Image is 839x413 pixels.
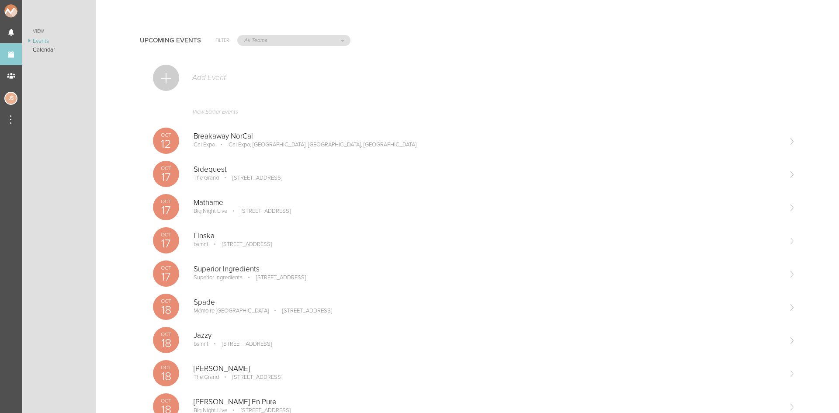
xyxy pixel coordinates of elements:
a: Events [22,37,96,45]
a: View Earlier Events [153,104,795,124]
p: Jazzy [194,331,781,340]
p: 18 [153,304,179,316]
p: Superior Ingredients [194,265,781,274]
p: bsmnt [194,241,208,248]
a: View [22,26,96,37]
p: [STREET_ADDRESS] [229,208,291,215]
p: Oct [153,332,179,337]
p: Spade [194,298,781,307]
p: Cal Expo, [GEOGRAPHIC_DATA], [GEOGRAPHIC_DATA], [GEOGRAPHIC_DATA] [216,141,416,148]
p: Superior Ingredients [194,274,243,281]
p: Oct [153,365,179,370]
p: Breakaway NorCal [194,132,781,141]
p: [STREET_ADDRESS] [270,307,332,314]
p: [PERSON_NAME] [194,364,781,373]
p: Linska [194,232,781,240]
p: [STREET_ADDRESS] [210,340,272,347]
p: The Grand [194,374,219,381]
p: 17 [153,271,179,283]
p: [STREET_ADDRESS] [220,174,282,181]
p: 17 [153,171,179,183]
img: NOMAD [4,4,54,17]
p: [STREET_ADDRESS] [244,274,306,281]
p: Oct [153,166,179,171]
p: [PERSON_NAME] En Pure [194,398,781,406]
div: Jessica Smith [4,92,17,105]
p: 18 [153,371,179,382]
p: 12 [153,138,179,150]
p: Mémoire [GEOGRAPHIC_DATA] [194,307,269,314]
p: Sidequest [194,165,781,174]
p: 17 [153,238,179,250]
p: Oct [153,265,179,271]
p: 17 [153,205,179,216]
p: 18 [153,337,179,349]
p: Oct [153,132,179,138]
p: [STREET_ADDRESS] [210,241,272,248]
h4: Upcoming Events [140,37,201,44]
p: Oct [153,398,179,403]
p: Oct [153,298,179,304]
p: Cal Expo [194,141,215,148]
p: Big Night Live [194,208,227,215]
p: Oct [153,199,179,204]
p: Add Event [191,73,226,82]
a: Calendar [22,45,96,54]
p: Oct [153,232,179,237]
p: [STREET_ADDRESS] [220,374,282,381]
p: Mathame [194,198,781,207]
p: The Grand [194,174,219,181]
p: bsmnt [194,340,208,347]
h6: Filter [215,37,229,44]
